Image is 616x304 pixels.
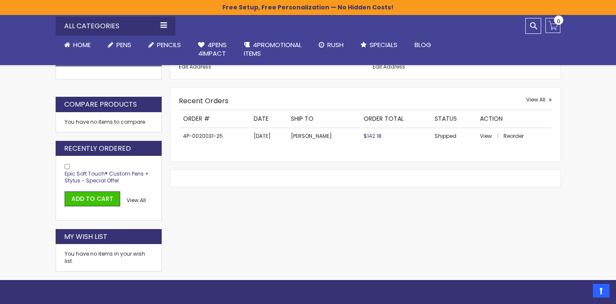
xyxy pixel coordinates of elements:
[370,40,397,49] span: Specials
[179,110,249,128] th: Order #
[406,36,440,54] a: Blog
[71,194,113,203] span: Add to Cart
[179,96,228,106] strong: Recent Orders
[249,128,287,145] td: [DATE]
[480,132,492,140] span: View
[235,36,310,63] a: 4PROMOTIONALITEMS
[364,132,382,140] span: $142.18
[430,110,475,128] th: Status
[287,110,359,128] th: Ship To
[327,40,344,49] span: Rush
[249,110,287,128] th: Date
[545,281,616,304] iframe: Google Customer Reviews
[503,132,524,140] a: Reorder
[198,40,227,58] span: 4Pens 4impact
[116,40,131,49] span: Pens
[64,232,107,241] strong: My Wish List
[65,250,153,264] div: You have no items in your wish list.
[140,36,190,54] a: Pencils
[476,110,552,128] th: Action
[179,128,249,145] td: 4P-0020031-25
[99,36,140,54] a: Pens
[65,191,120,206] button: Add to Cart
[64,144,131,153] strong: Recently Ordered
[526,96,545,103] span: View All
[64,100,137,109] strong: Compare Products
[127,197,146,204] a: View All
[127,197,146,204] span: View All
[359,110,431,128] th: Order Total
[352,36,406,54] a: Specials
[179,63,211,70] a: Edit Address
[430,128,475,145] td: Shipped
[157,40,181,49] span: Pencils
[480,132,502,140] a: View
[557,17,560,25] span: 0
[190,36,235,63] a: 4Pens4impact
[526,96,552,103] a: View All
[73,40,91,49] span: Home
[373,63,405,70] a: Edit Address
[244,40,302,58] span: 4PROMOTIONAL ITEMS
[310,36,352,54] a: Rush
[56,17,175,36] div: All Categories
[56,112,162,132] div: You have no items to compare.
[545,18,560,33] a: 0
[415,40,431,49] span: Blog
[287,128,359,145] td: [PERSON_NAME]
[65,170,149,184] a: Epic Soft Touch® Custom Pens + Stylus - Special Offer
[56,36,99,54] a: Home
